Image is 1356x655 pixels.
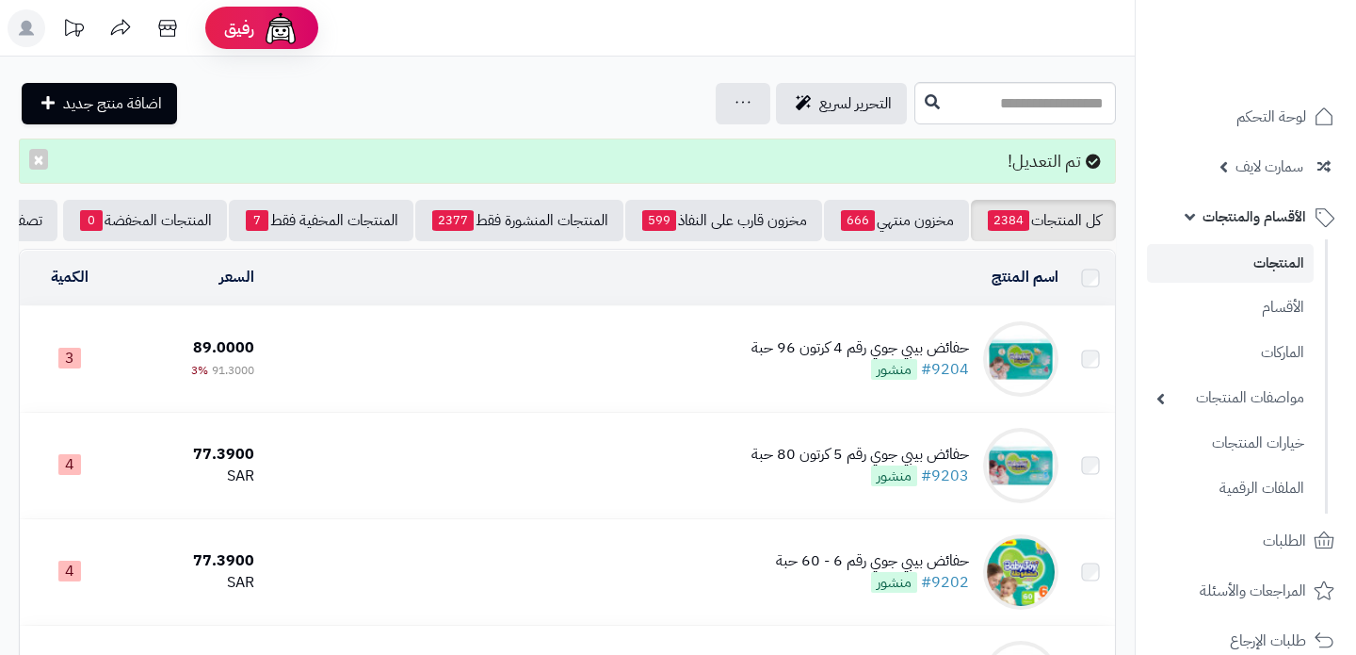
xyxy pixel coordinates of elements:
[63,200,227,241] a: المنتجات المخفضة0
[776,83,907,124] a: التحرير لسريع
[871,572,917,593] span: منشور
[80,210,103,231] span: 0
[1263,528,1306,554] span: الطلبات
[625,200,822,241] a: مخزون قارب على النفاذ599
[1147,468,1314,509] a: الملفات الرقمية
[246,210,268,231] span: 7
[1147,518,1345,564] a: الطلبات
[1147,94,1345,139] a: لوحة التحكم
[127,572,254,594] div: SAR
[983,534,1058,610] img: حفائض بيبي جوي رقم 6 - 60 حبة
[50,9,97,52] a: تحديثات المنصة
[58,454,81,475] span: 4
[1147,333,1314,373] a: الماركات
[415,200,623,241] a: المنتجات المنشورة فقط2377
[1230,628,1306,654] span: طلبات الإرجاع
[212,362,254,379] span: 91.3000
[58,561,81,581] span: 4
[432,210,474,231] span: 2377
[776,550,969,572] div: حفائض بيبي جوي رقم 6 - 60 حبة
[971,200,1116,241] a: كل المنتجات2384
[921,571,969,594] a: #9202
[841,210,875,231] span: 666
[127,466,254,487] div: SAR
[1147,568,1345,614] a: المراجعات والأسئلة
[193,336,254,359] span: 89.0000
[983,428,1058,503] img: حفائض بيبي جوي رقم 5 كرتون 80 حبة
[224,17,254,40] span: رفيق
[824,200,969,241] a: مخزون منتهي666
[262,9,299,47] img: ai-face.png
[1228,53,1338,92] img: logo-2.png
[992,266,1058,288] a: اسم المنتج
[871,359,917,380] span: منشور
[1147,378,1314,418] a: مواصفات المنتجات
[127,550,254,572] div: 77.3900
[819,92,892,115] span: التحرير لسريع
[51,266,89,288] a: الكمية
[1147,287,1314,328] a: الأقسام
[63,92,162,115] span: اضافة منتج جديد
[58,348,81,368] span: 3
[19,139,1116,184] div: تم التعديل!
[751,337,969,359] div: حفائض بيبي جوي رقم 4 كرتون 96 حبة
[921,465,969,487] a: #9203
[29,149,48,170] button: ×
[22,83,177,124] a: اضافة منتج جديد
[751,444,969,466] div: حفائض بيبي جوي رقم 5 كرتون 80 حبة
[1203,204,1306,230] span: الأقسام والمنتجات
[1236,104,1306,130] span: لوحة التحكم
[988,210,1029,231] span: 2384
[871,466,917,486] span: منشور
[1200,578,1306,604] span: المراجعات والأسئلة
[983,321,1058,397] img: حفائض بيبي جوي رقم 4 كرتون 96 حبة
[1147,244,1314,283] a: المنتجات
[1147,423,1314,464] a: خيارات المنتجات
[642,210,676,231] span: 599
[1235,154,1303,180] span: سمارت لايف
[921,358,969,381] a: #9204
[229,200,413,241] a: المنتجات المخفية فقط7
[219,266,254,288] a: السعر
[191,362,208,379] span: 3%
[127,444,254,466] div: 77.3900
